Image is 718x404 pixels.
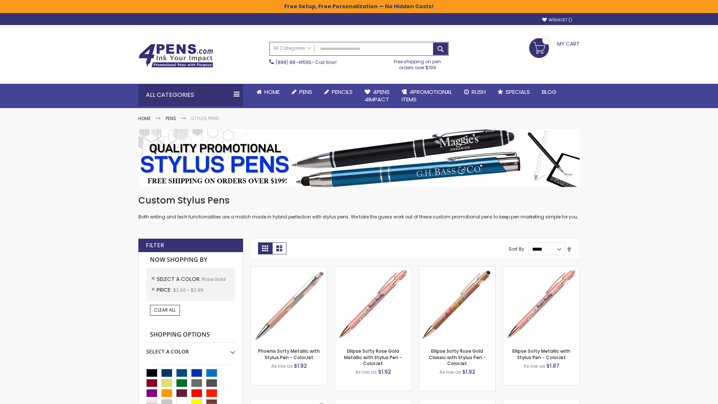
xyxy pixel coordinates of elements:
[503,266,579,273] a: Ellipse Softy Metallic with Stylus Pen - ColorJet-Rose Gold
[166,115,176,122] a: Pens
[146,241,164,250] strong: Filter
[506,88,530,96] span: Specials
[503,267,579,343] img: Ellipse Softy Metallic with Stylus Pen - ColorJet-Rose Gold
[396,84,458,108] a: 4PROMOTIONALITEMS
[386,56,449,71] div: Free shipping on pen orders over $199
[546,362,559,370] span: $1.87
[264,88,280,96] span: Home
[276,59,312,65] a: (888) 88-4PENS
[439,369,461,375] span: As low as
[512,348,570,360] a: Ellipse Softy Metallic with Stylus Pen - ColorJet
[251,84,286,100] a: Home
[294,362,307,370] span: $1.92
[429,348,486,366] a: Ellipse Softy Rose Gold Classic with Stylus Pen - ColorJet
[157,286,173,294] span: Price
[419,266,495,273] a: Ellipse Softy Rose Gold Classic with Stylus Pen - ColorJet-Rose Gold
[271,363,293,369] span: As low as
[146,343,235,355] div: Select A Color
[146,252,235,268] strong: Now Shopping by
[154,307,176,313] span: Clear All
[138,84,243,106] div: All Categories
[202,276,225,282] span: Rose Gold
[138,44,213,68] img: 4Pens Custom Pens and Promotional Products
[335,266,411,273] a: Ellipse Softy Rose Gold Metallic with Stylus Pen - ColorJet-Rose Gold
[270,42,314,55] a: All Categories
[273,45,311,51] span: All Categories
[157,275,202,283] span: Select A Color
[318,84,359,100] a: Pencils
[146,327,235,343] strong: Shopping Options
[286,84,318,100] a: Pens
[472,88,486,96] span: Rush
[378,368,391,376] span: $1.92
[138,195,580,206] h1: Custom Stylus Pens
[492,84,536,100] a: Specials
[173,287,203,293] span: $2.00 - $2.99
[542,17,572,23] a: Wishlist
[458,84,492,100] a: Rush
[509,246,524,252] label: Sort By
[191,115,219,122] strong: Stylus Pens
[365,88,390,103] span: 4Pens 4impact
[138,129,580,187] img: Stylus Pens
[258,348,320,360] a: Phoenix Softy Metallic with Stylus Pen - ColorJet
[419,267,495,343] img: Ellipse Softy Rose Gold Classic with Stylus Pen - ColorJet-Rose Gold
[138,195,580,220] div: Both writing and tech functionalities are a match made in hybrid perfection with stylus pens. We ...
[276,59,337,65] span: - Call Now!
[299,88,312,96] span: Pens
[355,369,377,375] span: As low as
[258,242,272,254] strong: Grid
[335,267,411,343] img: Ellipse Softy Rose Gold Metallic with Stylus Pen - ColorJet-Rose Gold
[344,348,402,366] a: Ellipse Softy Rose Gold Metallic with Stylus Pen - ColorJet
[402,88,452,103] span: 4PROMOTIONAL ITEMS
[150,305,180,315] a: Clear All
[524,363,545,369] span: As low as
[251,267,327,343] img: Phoenix Softy Metallic with Stylus Pen - ColorJet-Rose gold
[251,266,327,273] a: Phoenix Softy Metallic with Stylus Pen - ColorJet-Rose gold
[462,368,475,376] span: $1.92
[536,84,562,100] a: Blog
[138,115,151,122] a: Home
[332,88,353,96] span: Pencils
[359,84,396,108] a: 4Pens4impact
[542,88,556,96] span: Blog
